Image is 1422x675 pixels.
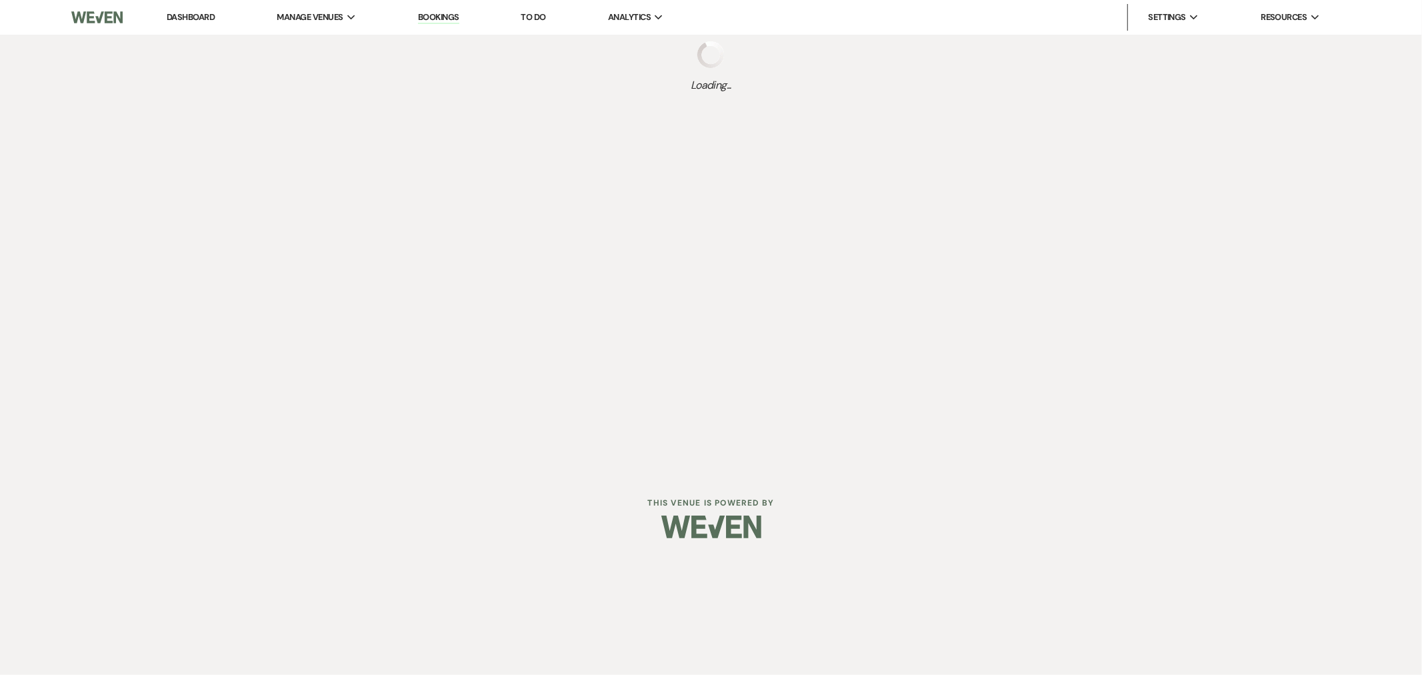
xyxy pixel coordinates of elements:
a: To Do [521,11,546,23]
span: Manage Venues [277,11,343,24]
span: Resources [1261,11,1307,24]
span: Settings [1148,11,1186,24]
a: Dashboard [167,11,215,23]
a: Bookings [418,11,459,24]
span: Analytics [608,11,651,24]
img: loading spinner [697,41,724,68]
img: Weven Logo [661,504,761,550]
span: Loading... [691,77,731,93]
img: Weven Logo [71,3,123,31]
